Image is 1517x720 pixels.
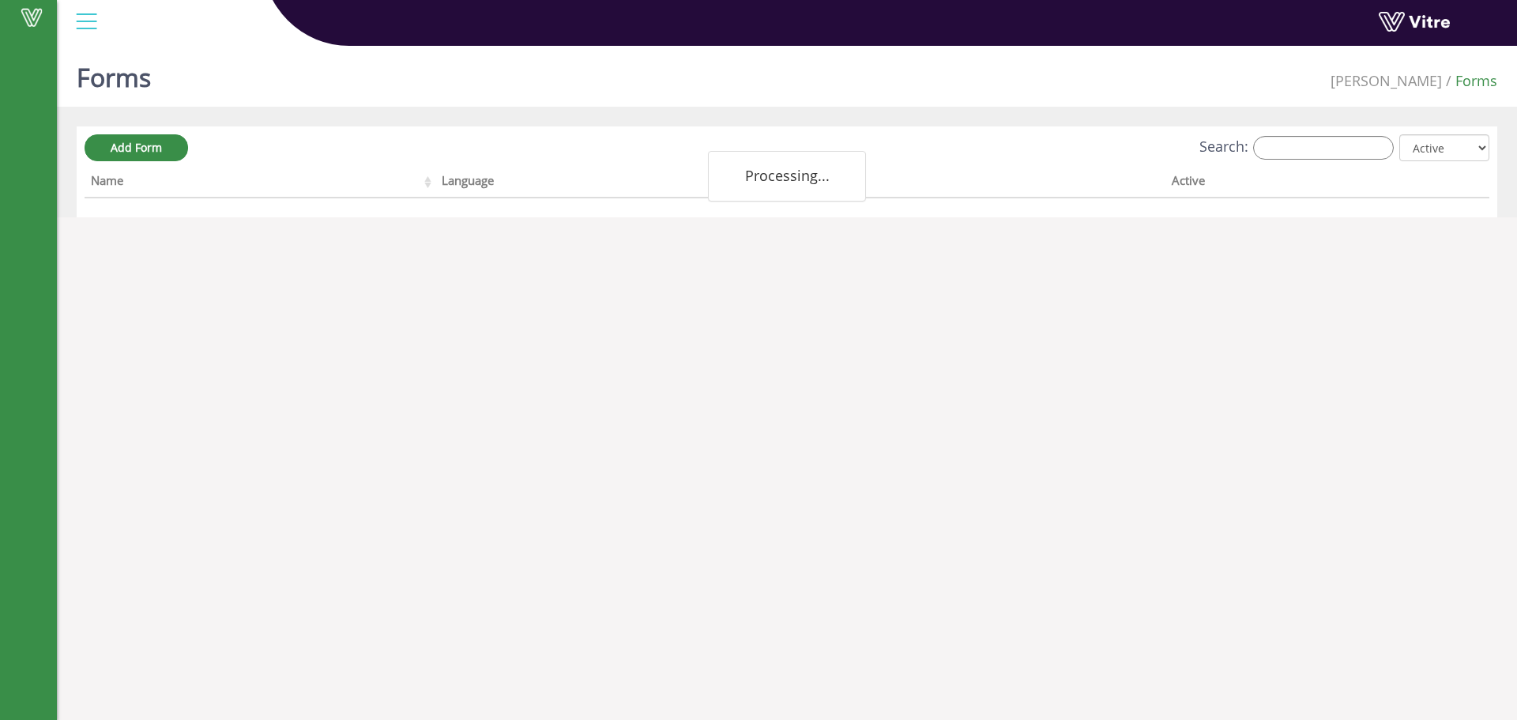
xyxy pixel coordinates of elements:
span: Add Form [111,140,162,155]
a: Add Form [85,134,188,161]
th: Company [803,168,1165,198]
th: Active [1165,168,1419,198]
th: Language [435,168,802,198]
input: Search: [1253,136,1394,160]
th: Name [85,168,435,198]
label: Search: [1199,136,1394,160]
h1: Forms [77,40,151,107]
div: Processing... [708,151,866,202]
li: Forms [1442,71,1497,92]
span: 379 [1331,71,1442,90]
